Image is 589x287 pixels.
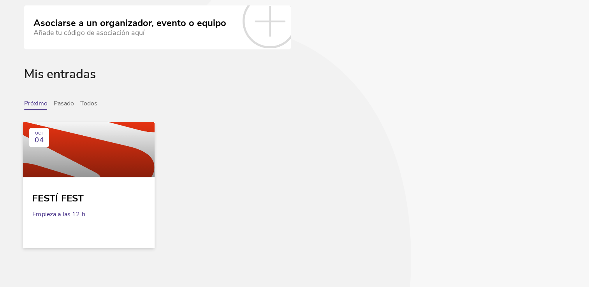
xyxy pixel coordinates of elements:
[24,100,47,110] button: Próximo
[24,5,291,49] a: Asociarse a un organizador, evento o equipo Añade tu código de asociación aquí
[24,67,565,100] div: Mis entradas
[54,100,74,110] button: Pasado
[35,136,43,144] span: 04
[32,204,145,224] div: Empieza a las 12 h
[35,131,43,136] div: OCT
[23,122,155,238] a: OCT 04 FESTÍ FEST Empieza a las 12 h
[80,100,97,110] button: Todos
[33,29,226,37] div: Añade tu código de asociación aquí
[32,187,145,204] div: FESTÍ FEST
[33,18,226,29] div: Asociarse a un organizador, evento o equipo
